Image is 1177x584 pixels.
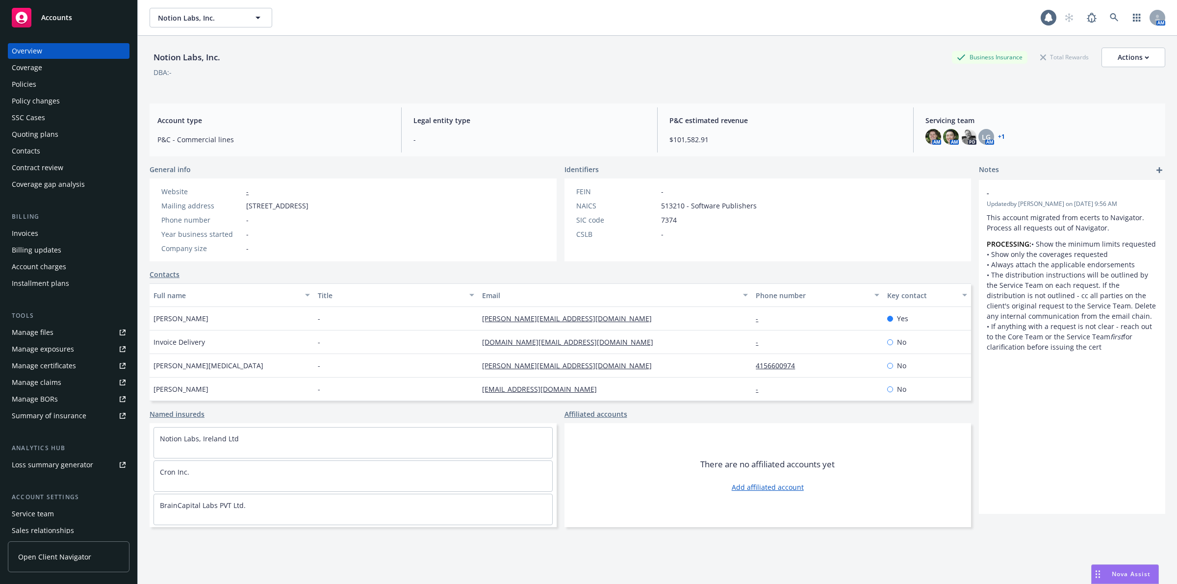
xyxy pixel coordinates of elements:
[1112,570,1151,578] span: Nova Assist
[897,384,906,394] span: No
[8,242,129,258] a: Billing updates
[318,384,320,394] span: -
[318,360,320,371] span: -
[154,67,172,77] div: DBA: -
[756,337,766,347] a: -
[12,341,74,357] div: Manage exposures
[12,160,63,176] div: Contract review
[987,212,1157,233] p: This account migrated from ecerts to Navigator. Process all requests out of Navigator.
[314,283,478,307] button: Title
[318,337,320,347] span: -
[160,501,246,510] a: BrainCapital Labs PVT Ltd.
[8,76,129,92] a: Policies
[8,226,129,241] a: Invoices
[12,523,74,538] div: Sales relationships
[897,337,906,347] span: No
[756,361,803,370] a: 4156600974
[150,269,179,279] a: Contacts
[12,177,85,192] div: Coverage gap analysis
[887,290,956,301] div: Key contact
[925,129,941,145] img: photo
[1082,8,1101,27] a: Report a Bug
[161,243,242,254] div: Company size
[12,325,53,340] div: Manage files
[982,132,991,142] span: LG
[952,51,1027,63] div: Business Insurance
[150,8,272,27] button: Notion Labs, Inc.
[246,201,308,211] span: [STREET_ADDRESS]
[150,283,314,307] button: Full name
[1092,565,1104,584] div: Drag to move
[943,129,959,145] img: photo
[661,201,757,211] span: 513210 - Software Publishers
[12,457,93,473] div: Loss summary generator
[8,60,129,76] a: Coverage
[883,283,971,307] button: Key contact
[756,384,766,394] a: -
[8,358,129,374] a: Manage certificates
[8,43,129,59] a: Overview
[897,313,908,324] span: Yes
[8,160,129,176] a: Contract review
[154,384,208,394] span: [PERSON_NAME]
[246,243,249,254] span: -
[987,239,1031,249] strong: PROCESSING:
[8,341,129,357] a: Manage exposures
[732,482,804,492] a: Add affiliated account
[12,358,76,374] div: Manage certificates
[756,314,766,323] a: -
[154,337,205,347] span: Invoice Delivery
[154,360,263,371] span: [PERSON_NAME][MEDICAL_DATA]
[1035,51,1094,63] div: Total Rewards
[318,290,463,301] div: Title
[12,76,36,92] div: Policies
[998,134,1005,140] a: +1
[1101,48,1165,67] button: Actions
[150,409,205,419] a: Named insureds
[8,325,129,340] a: Manage files
[897,360,906,371] span: No
[154,290,299,301] div: Full name
[157,115,389,126] span: Account type
[8,212,129,222] div: Billing
[8,408,129,424] a: Summary of insurance
[12,226,38,241] div: Invoices
[161,201,242,211] div: Mailing address
[576,186,657,197] div: FEIN
[161,229,242,239] div: Year business started
[246,215,249,225] span: -
[8,127,129,142] a: Quoting plans
[246,187,249,196] a: -
[8,259,129,275] a: Account charges
[925,115,1157,126] span: Servicing team
[987,239,1157,352] p: • Show the minimum limits requested • Show only the coverages requested • Always attach the appli...
[12,93,60,109] div: Policy changes
[12,110,45,126] div: SSC Cases
[8,311,129,321] div: Tools
[482,290,737,301] div: Email
[8,177,129,192] a: Coverage gap analysis
[318,313,320,324] span: -
[8,391,129,407] a: Manage BORs
[1153,164,1165,176] a: add
[154,313,208,324] span: [PERSON_NAME]
[160,467,189,477] a: Cron Inc.
[987,200,1157,208] span: Updated by [PERSON_NAME] on [DATE] 9:56 AM
[12,408,86,424] div: Summary of insurance
[961,129,976,145] img: photo
[1104,8,1124,27] a: Search
[1127,8,1147,27] a: Switch app
[979,164,999,176] span: Notes
[576,215,657,225] div: SIC code
[8,4,129,31] a: Accounts
[12,242,61,258] div: Billing updates
[482,361,660,370] a: [PERSON_NAME][EMAIL_ADDRESS][DOMAIN_NAME]
[576,201,657,211] div: NAICS
[12,127,58,142] div: Quoting plans
[8,143,129,159] a: Contacts
[12,506,54,522] div: Service team
[8,492,129,502] div: Account settings
[1091,564,1159,584] button: Nova Assist
[752,283,883,307] button: Phone number
[1059,8,1079,27] a: Start snowing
